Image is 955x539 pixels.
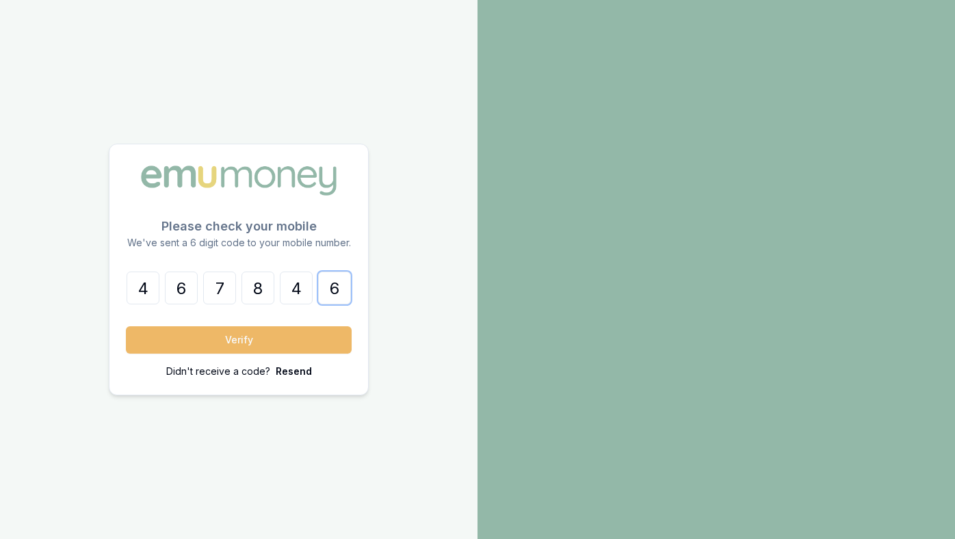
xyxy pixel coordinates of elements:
button: Verify [126,326,352,354]
p: Please check your mobile [126,217,352,236]
p: Resend [276,365,312,378]
img: Emu Money [136,161,341,200]
p: Didn't receive a code? [166,365,270,378]
p: We've sent a 6 digit code to your mobile number. [126,236,352,250]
